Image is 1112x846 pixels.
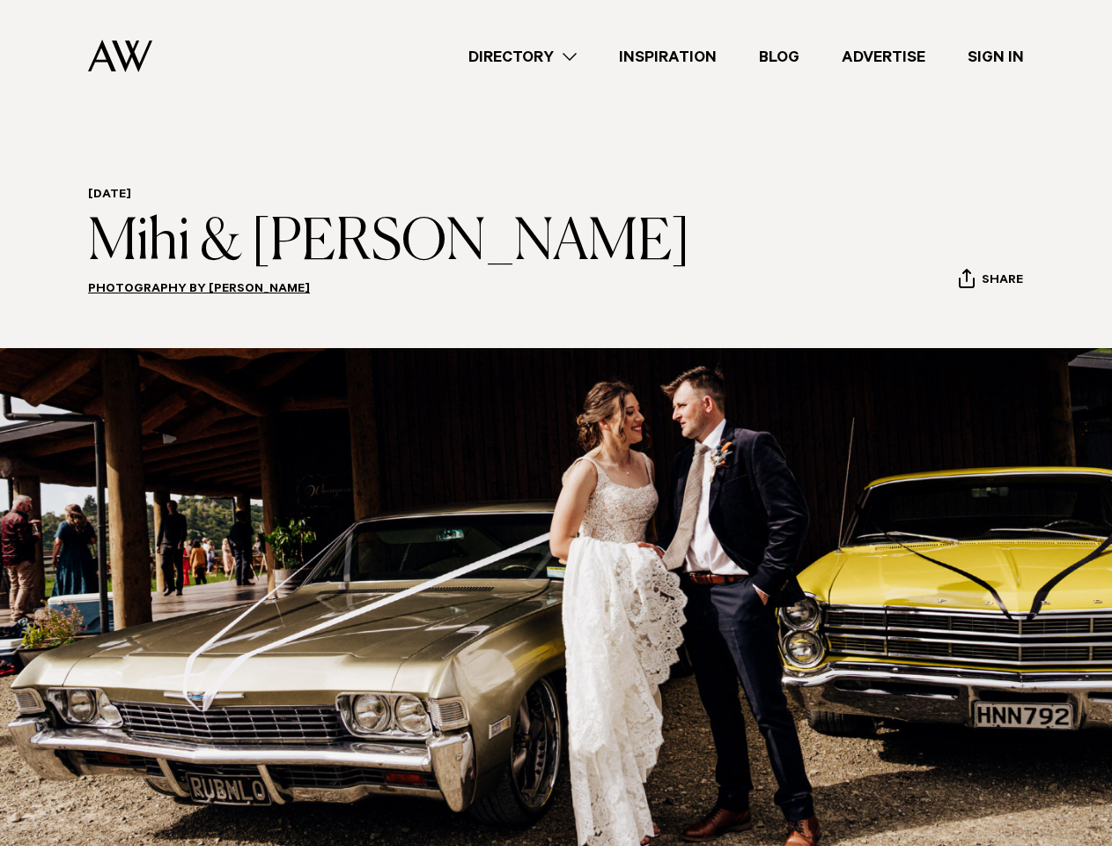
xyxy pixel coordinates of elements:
[598,45,738,69] a: Inspiration
[88,188,690,204] h6: [DATE]
[982,273,1023,290] span: Share
[88,40,152,72] img: Auckland Weddings Logo
[88,211,690,275] h1: Mihi & [PERSON_NAME]
[738,45,821,69] a: Blog
[958,268,1024,294] button: Share
[946,45,1045,69] a: Sign In
[88,283,310,297] a: Photography by [PERSON_NAME]
[447,45,598,69] a: Directory
[821,45,946,69] a: Advertise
